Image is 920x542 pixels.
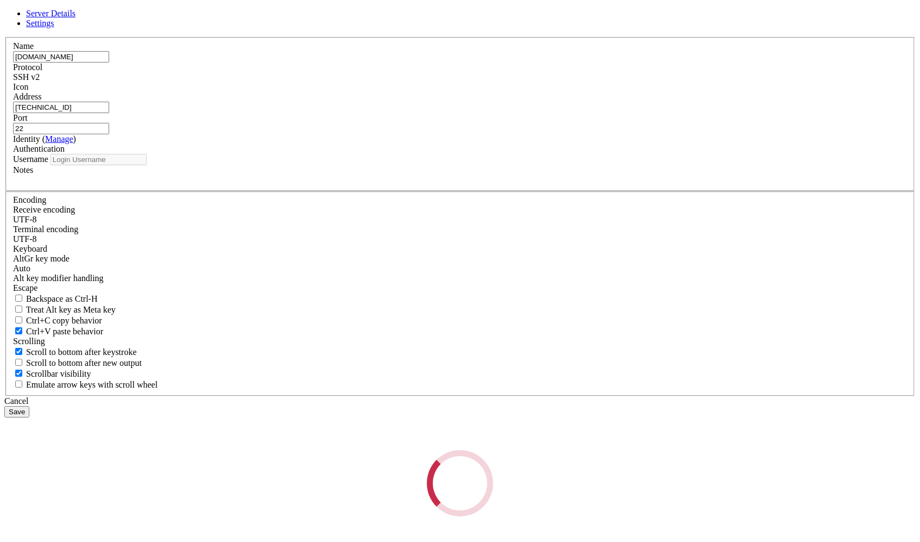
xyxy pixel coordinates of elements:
x-row: [DATE] 17:30:55 usnyc-r1 mediamtx[10367]: [DATE] 17:30:55 INF configuration loaded from /usr/loca... [4,32,778,41]
label: The default terminal encoding. ISO-2022 enables character map translations (like graphics maps). ... [13,225,78,234]
label: If true, the backspace should send BS ('\x08', aka ^H). Otherwise the backspace key should send '... [13,294,98,303]
input: Ctrl+C copy behavior [15,316,22,323]
label: Ctrl-C copies if true, send ^C to host if false. Ctrl-Shift-C sends ^C to host if true, copies if... [13,316,102,325]
label: Icon [13,82,28,91]
label: When using the alternative screen buffer, and DECCKM (Application Cursor Keys) is active, mouse w... [13,380,157,389]
label: Port [13,113,28,122]
span: Backspace as Ctrl-H [26,294,98,303]
div: UTF-8 [13,234,907,244]
input: Backspace as Ctrl-H [15,295,22,302]
label: Controls how the Alt key is handled. Escape: Send an ESC prefix. 8-Bit: Add 128 to the typed char... [13,273,104,283]
input: Scroll to bottom after keystroke [15,348,22,355]
span: Emulate arrow keys with scroll wheel [26,380,157,389]
label: Encoding [13,195,46,204]
span: ( ) [42,134,76,144]
a: Settings [26,18,54,28]
span: Scrollbar visibility [26,369,91,378]
x-row: [DATE] 17:30:55 usnyc-r1 mediamtx[10367]: [DATE] 17:30:55 INF [SRT] listener opened on :8890 (UDP) [4,86,778,95]
label: Name [13,41,34,51]
input: Scrollbar visibility [15,370,22,377]
label: Set the expected encoding for data received from the host. If the encodings do not match, visual ... [13,205,75,214]
button: Save [4,406,29,418]
span: UTF-8 [13,215,37,224]
a: Manage [45,134,73,144]
label: Scrolling [13,337,45,346]
x-row: root@usnyc-r1:~# sudo journalctl -u mediamtx -f [4,4,778,14]
x-row: [DATE] 17:30:55 usnyc-r1 mediamtx[10367]: [DATE] 17:30:55 INF MediaMTX v1.14.0 [4,22,778,32]
label: The vertical scrollbar mode. [13,369,91,378]
span: Auto [13,264,30,273]
div: SSH v2 [13,72,907,82]
input: Login Username [51,154,147,165]
label: Whether the Alt key acts as a Meta key or as a distinct Alt key. [13,305,116,314]
span: UTF-8 [13,234,37,244]
x-row: [DATE] 17:30:55 usnyc-r1 mediamtx[10367]: [DATE] 17:30:55 INF [RTSP] listener opened on :8554 (TC... [4,49,778,59]
span: Scroll to bottom after keystroke [26,347,137,357]
input: Scroll to bottom after new output [15,359,22,366]
x-row: [DATE] 17:30:55 usnyc-r1 mediamtx[10367]: [DATE] 17:30:55 INF [HLS] listener opened on :8888 [4,67,778,77]
input: Server Name [13,51,109,63]
x-row: [DATE] 17:30:55 usnyc-r1 mediamtx[10367]: [DATE] 17:30:55 INF [WebRTC] listener opened on :8889 (... [4,77,778,86]
label: Notes [13,165,33,175]
div: Escape [13,283,907,293]
div: (0, 11) [4,104,9,113]
label: Username [13,154,48,164]
label: Authentication [13,144,65,153]
div: Loading... [427,450,493,516]
span: Escape [13,283,37,292]
span: SSH v2 [13,72,40,82]
x-row: [DATE] 17:30:55 usnyc-r1 mediamtx[10367]: [DATE] 17:30:55 INF [API] listener opened on :9997 [4,95,778,104]
input: Host Name or IP [13,102,109,113]
span: Ctrl+C copy behavior [26,316,102,325]
input: Port Number [13,123,109,134]
a: Server Details [26,9,75,18]
label: Protocol [13,63,42,72]
label: Address [13,92,41,101]
label: Ctrl+V pastes if true, sends ^V to host if false. Ctrl+Shift+V sends ^V to host if true, pastes i... [13,327,103,336]
input: Emulate arrow keys with scroll wheel [15,381,22,388]
label: Keyboard [13,244,47,253]
x-row: [DATE] 17:30:55 usnyc-r1 systemd[1]: Started mediamtx.service. [4,14,778,23]
span: Ctrl+V paste behavior [26,327,103,336]
span: Treat Alt key as Meta key [26,305,116,314]
label: Whether to scroll to the bottom on any keystroke. [13,347,137,357]
div: UTF-8 [13,215,907,225]
label: Identity [13,134,76,144]
span: Scroll to bottom after new output [26,358,142,367]
label: Scroll to bottom after new output. [13,358,142,367]
x-row: [DATE] 17:30:55 usnyc-r1 mediamtx[10367]: [DATE] 17:30:55 DEB path manager created [4,41,778,50]
input: Treat Alt key as Meta key [15,306,22,313]
input: Ctrl+V paste behavior [15,327,22,334]
label: Set the expected encoding for data received from the host. If the encodings do not match, visual ... [13,254,70,263]
x-row: [DATE] 17:30:55 usnyc-r1 mediamtx[10367]: [DATE] 17:30:55 INF [RTMP] listener opened on :1935 [4,59,778,68]
div: Auto [13,264,907,273]
div: Cancel [4,396,916,406]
